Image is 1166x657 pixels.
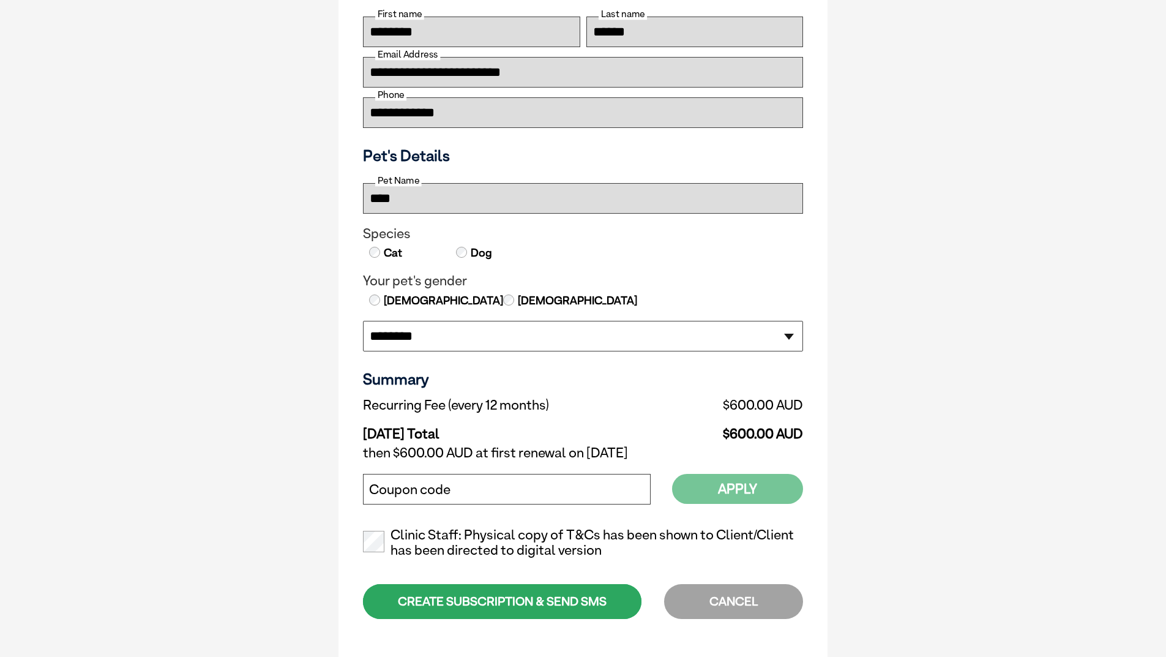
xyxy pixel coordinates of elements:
label: Phone [375,89,406,100]
td: $600.00 AUD [668,394,803,416]
h3: Summary [363,370,803,388]
h3: Pet's Details [358,146,808,165]
label: First name [375,9,424,20]
label: Coupon code [369,482,450,498]
label: Clinic Staff: Physical copy of T&Cs has been shown to Client/Client has been directed to digital ... [363,527,803,559]
td: $600.00 AUD [668,416,803,442]
label: Last name [599,9,647,20]
div: CREATE SUBSCRIPTION & SEND SMS [363,584,641,619]
label: Email Address [375,49,440,60]
td: Recurring Fee (every 12 months) [363,394,668,416]
td: [DATE] Total [363,416,668,442]
div: CANCEL [664,584,803,619]
button: Apply [672,474,803,504]
legend: Your pet's gender [363,273,803,289]
legend: Species [363,226,803,242]
td: then $600.00 AUD at first renewal on [DATE] [363,442,803,464]
input: Clinic Staff: Physical copy of T&Cs has been shown to Client/Client has been directed to digital ... [363,531,384,552]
